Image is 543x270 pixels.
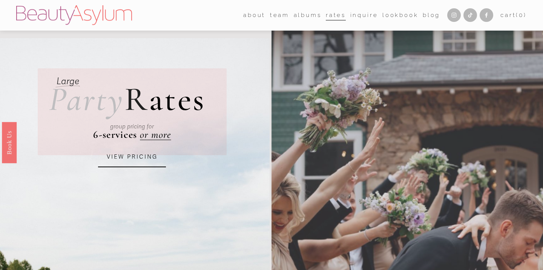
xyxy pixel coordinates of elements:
[243,9,265,21] a: folder dropdown
[270,10,289,20] span: team
[98,147,166,167] a: VIEW PRICING
[516,12,526,19] span: ( )
[243,10,265,20] span: about
[57,76,79,87] em: Large
[519,12,524,19] span: 0
[382,9,419,21] a: Lookbook
[2,122,17,163] a: Book Us
[49,83,206,116] h2: ates
[124,79,149,119] span: R
[500,10,527,20] a: 0 items in cart
[326,9,346,21] a: Rates
[423,9,440,21] a: Blog
[350,9,378,21] a: Inquire
[463,8,477,22] a: TikTok
[294,9,322,21] a: albums
[49,79,124,119] em: Party
[480,8,493,22] a: Facebook
[270,9,289,21] a: folder dropdown
[16,5,132,25] img: Beauty Asylum | Bridal Hair &amp; Makeup Charlotte &amp; Atlanta
[447,8,461,22] a: Instagram
[110,123,154,130] em: group pricing for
